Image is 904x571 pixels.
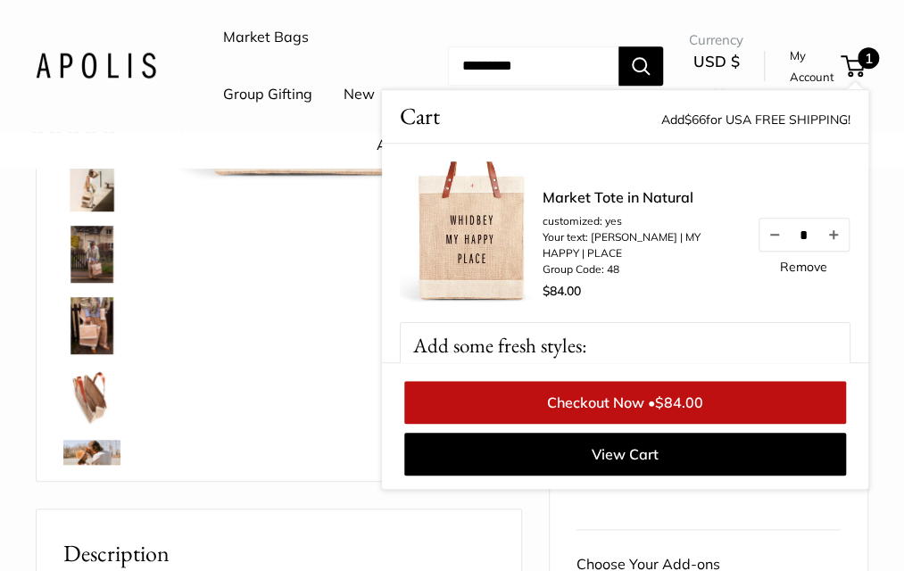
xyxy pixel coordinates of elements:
[36,53,156,79] img: Apolis
[223,24,309,51] a: Market Bags
[223,81,312,108] a: Group Gifting
[759,219,790,251] button: Decrease quantity by 1
[818,219,849,251] button: Increase quantity by 1
[63,440,120,497] img: Market Tote in Natural
[618,46,663,86] button: Search
[842,55,865,77] a: 1
[404,381,846,424] a: Checkout Now •$84.00
[858,47,879,69] span: 1
[63,226,120,283] img: Market Tote in Natural
[60,436,124,501] a: Market Tote in Natural
[693,52,740,70] span: USD $
[684,112,706,128] span: $66
[401,323,850,368] p: Add some fresh styles:
[60,365,124,429] a: description_Water resistant inner liner.
[400,99,440,134] span: Cart
[448,46,618,86] input: Search...
[404,433,846,476] a: View Cart
[780,261,827,273] a: Remove
[661,112,850,128] span: Add for USA FREE SHIPPING!
[400,161,543,304] img: description_Make it yours with custom printed text.
[543,213,739,229] li: customized: yes
[588,474,716,490] a: Customize for Groups
[543,283,581,299] span: $84.00
[63,536,494,571] h2: Description
[689,28,743,53] span: Currency
[60,222,124,286] a: Market Tote in Natural
[543,261,739,277] li: Group Code: 48
[60,294,124,358] a: Market Tote in Natural
[14,503,191,557] iframe: Sign Up via Text for Offers
[790,45,834,88] a: My Account
[790,227,818,242] input: Quantity
[689,47,743,104] button: USD $
[655,393,703,411] span: $84.00
[60,151,124,215] a: description_Effortless style that elevates every moment
[63,368,120,426] img: description_Water resistant inner liner.
[543,186,739,208] a: Market Tote in Natural
[344,81,375,108] a: New
[63,297,120,354] img: Market Tote in Natural
[377,136,394,153] a: All
[63,154,120,211] img: description_Effortless style that elevates every moment
[543,229,739,261] li: Your text: [PERSON_NAME] | MY HAPPY | PLACE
